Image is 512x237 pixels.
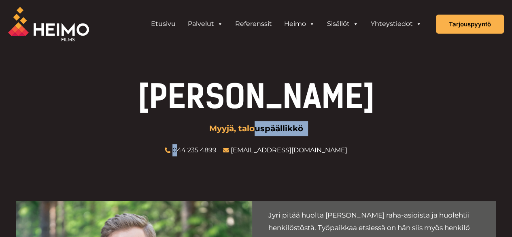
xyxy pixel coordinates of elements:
[16,81,496,113] h1: [PERSON_NAME]
[436,15,504,34] a: Tarjouspyyntö
[365,16,428,32] a: Yhteystiedot
[209,121,303,136] span: Myyjä, talouspäällikkö
[8,7,89,41] img: Heimo Filmsin logo
[231,146,347,154] a: [EMAIL_ADDRESS][DOMAIN_NAME]
[321,16,365,32] a: Sisällöt
[182,16,229,32] a: Palvelut
[172,146,217,154] a: 044 235 4899
[145,16,182,32] a: Etusivu
[141,16,432,32] aside: Header Widget 1
[229,16,278,32] a: Referenssit
[278,16,321,32] a: Heimo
